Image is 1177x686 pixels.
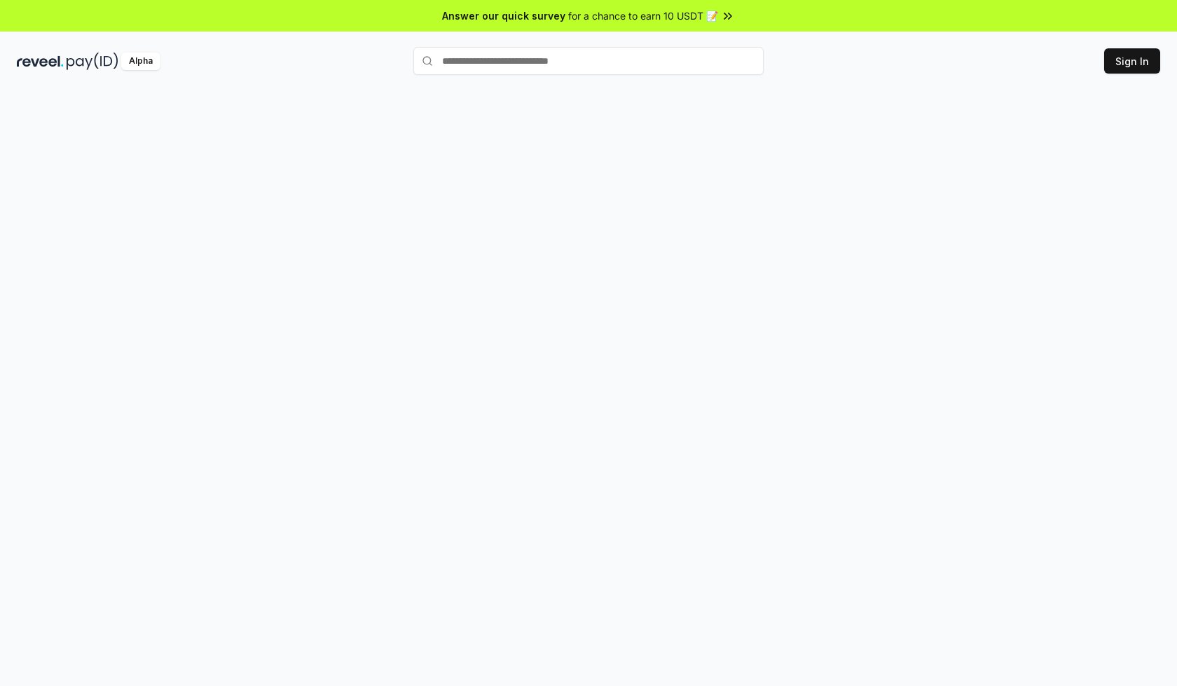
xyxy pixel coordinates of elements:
[568,8,718,23] span: for a chance to earn 10 USDT 📝
[1104,48,1160,74] button: Sign In
[121,53,160,70] div: Alpha
[17,53,64,70] img: reveel_dark
[442,8,565,23] span: Answer our quick survey
[67,53,118,70] img: pay_id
